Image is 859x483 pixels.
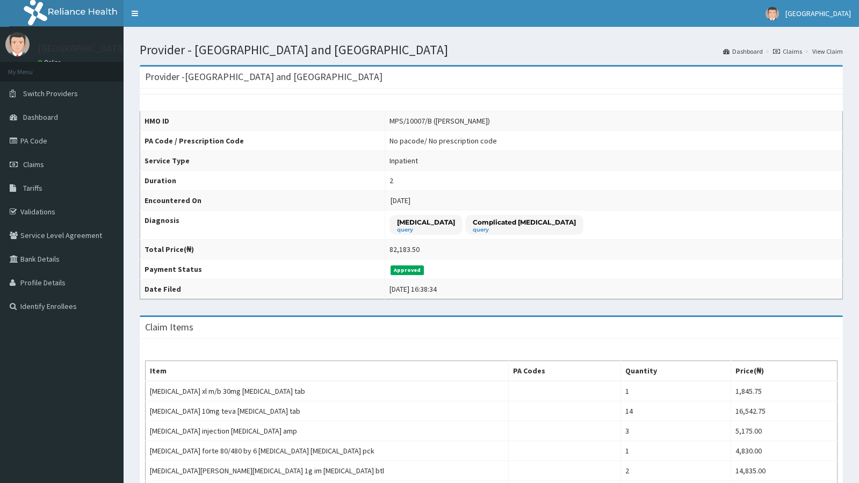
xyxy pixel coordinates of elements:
td: [MEDICAL_DATA] 10mg teva [MEDICAL_DATA] tab [146,401,509,421]
td: 16,542.75 [731,401,838,421]
div: 2 [389,175,393,186]
span: [GEOGRAPHIC_DATA] [785,9,851,18]
h3: Claim Items [145,322,193,332]
td: 14 [620,401,731,421]
td: 2 [620,461,731,481]
th: Quantity [620,361,731,381]
p: [GEOGRAPHIC_DATA] [38,44,126,53]
p: [MEDICAL_DATA] [397,218,455,227]
span: [DATE] [391,196,410,205]
th: HMO ID [140,111,385,131]
a: View Claim [812,47,843,56]
th: Duration [140,171,385,191]
p: Complicated [MEDICAL_DATA] [473,218,576,227]
img: User Image [766,7,779,20]
a: Online [38,59,63,66]
td: 5,175.00 [731,421,838,441]
td: 1 [620,381,731,401]
td: [MEDICAL_DATA] xl m/b 30mg [MEDICAL_DATA] tab [146,381,509,401]
span: Tariffs [23,183,42,193]
td: 4,830.00 [731,441,838,461]
small: query [473,227,576,233]
td: 1 [620,441,731,461]
div: MPS/10007/B ([PERSON_NAME]) [389,116,490,126]
span: Claims [23,160,44,169]
td: [MEDICAL_DATA][PERSON_NAME][MEDICAL_DATA] 1g im [MEDICAL_DATA] btl [146,461,509,481]
th: Total Price(₦) [140,240,385,259]
td: 3 [620,421,731,441]
th: PA Codes [509,361,620,381]
th: Diagnosis [140,211,385,240]
th: Item [146,361,509,381]
img: User Image [5,32,30,56]
span: Switch Providers [23,89,78,98]
a: Dashboard [723,47,763,56]
div: 82,183.50 [389,244,420,255]
span: Dashboard [23,112,58,122]
td: 1,845.75 [731,381,838,401]
span: Approved [391,265,424,275]
td: 14,835.00 [731,461,838,481]
td: [MEDICAL_DATA] injection [MEDICAL_DATA] amp [146,421,509,441]
th: Payment Status [140,259,385,279]
th: Service Type [140,151,385,171]
small: query [397,227,455,233]
div: [DATE] 16:38:34 [389,284,437,294]
h1: Provider - [GEOGRAPHIC_DATA] and [GEOGRAPHIC_DATA] [140,43,843,57]
th: Date Filed [140,279,385,299]
th: Price(₦) [731,361,838,381]
a: Claims [773,47,802,56]
th: PA Code / Prescription Code [140,131,385,151]
div: No pacode / No prescription code [389,135,497,146]
div: Inpatient [389,155,418,166]
h3: Provider - [GEOGRAPHIC_DATA] and [GEOGRAPHIC_DATA] [145,72,382,82]
td: [MEDICAL_DATA] forte 80/480 by 6 [MEDICAL_DATA] [MEDICAL_DATA] pck [146,441,509,461]
th: Encountered On [140,191,385,211]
